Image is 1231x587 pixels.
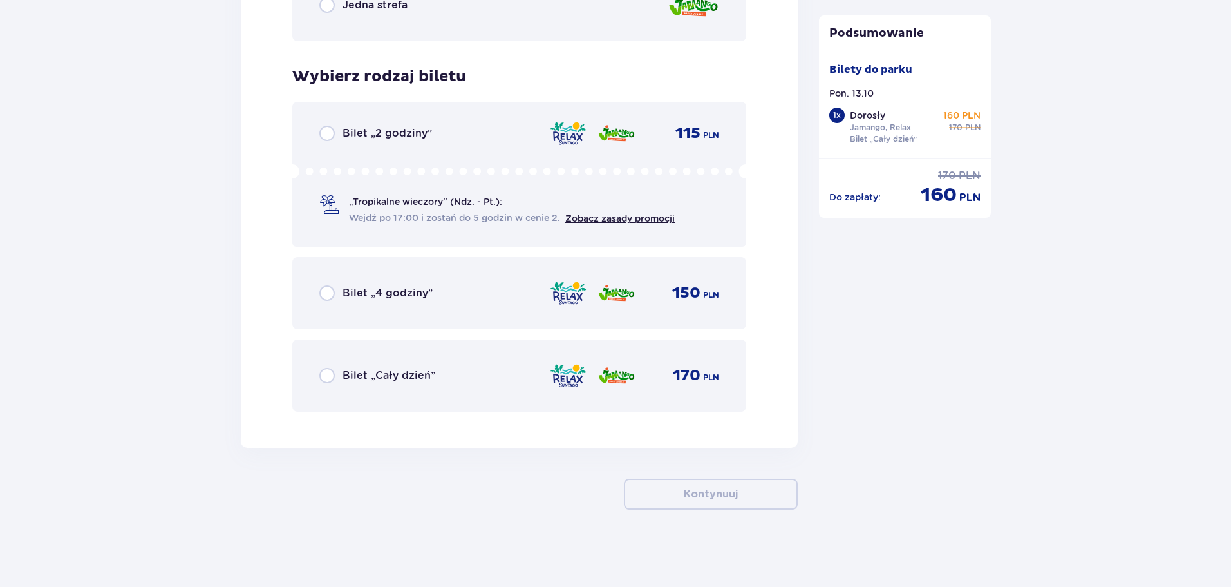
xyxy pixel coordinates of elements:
span: 150 [672,284,700,303]
p: 160 PLN [943,109,981,122]
span: PLN [703,130,719,141]
span: PLN [959,169,981,183]
h3: Wybierz rodzaj biletu [292,67,466,86]
span: PLN [703,289,719,301]
p: Podsumowanie [819,26,991,41]
img: Relax [549,120,587,147]
p: Jamango, Relax [850,122,911,133]
div: 1 x [829,108,845,123]
span: Wejdź po 17:00 i zostań do 5 godzin w cenie 2. [349,211,560,224]
img: Relax [549,362,587,389]
p: Kontynuuj [684,487,738,501]
p: Bilety do parku [829,63,912,77]
p: Pon. 13.10 [829,87,874,100]
span: „Tropikalne wieczory" (Ndz. - Pt.): [349,195,502,208]
span: 160 [921,183,957,207]
span: Bilet „Cały dzień” [343,369,435,383]
span: 115 [675,124,700,143]
p: Do zapłaty : [829,191,881,204]
p: Bilet „Cały dzień” [850,133,917,145]
span: PLN [959,191,981,205]
p: Dorosły [850,109,885,122]
span: 170 [673,366,700,385]
button: Kontynuuj [624,479,798,510]
span: Bilet „2 godziny” [343,126,432,140]
span: PLN [703,372,719,383]
img: Relax [549,280,587,307]
span: 170 [938,169,956,183]
img: Jamango [597,280,635,307]
span: 170 [949,122,963,133]
span: Bilet „4 godziny” [343,286,433,300]
img: Jamango [597,362,635,389]
span: PLN [965,122,981,133]
img: Jamango [597,120,635,147]
a: Zobacz zasady promocji [565,213,675,224]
